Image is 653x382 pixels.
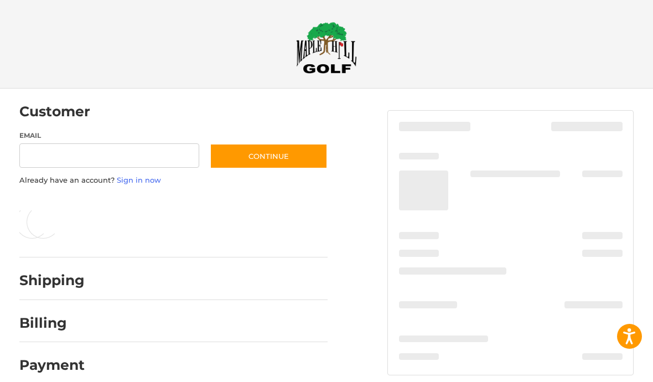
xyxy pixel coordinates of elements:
h2: Billing [19,314,84,332]
p: Already have an account? [19,175,328,186]
h2: Shipping [19,272,85,289]
img: Maple Hill Golf [296,22,357,74]
a: Sign in now [117,175,161,184]
label: Email [19,131,199,141]
button: Continue [210,143,328,169]
h2: Payment [19,357,85,374]
h2: Customer [19,103,90,120]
